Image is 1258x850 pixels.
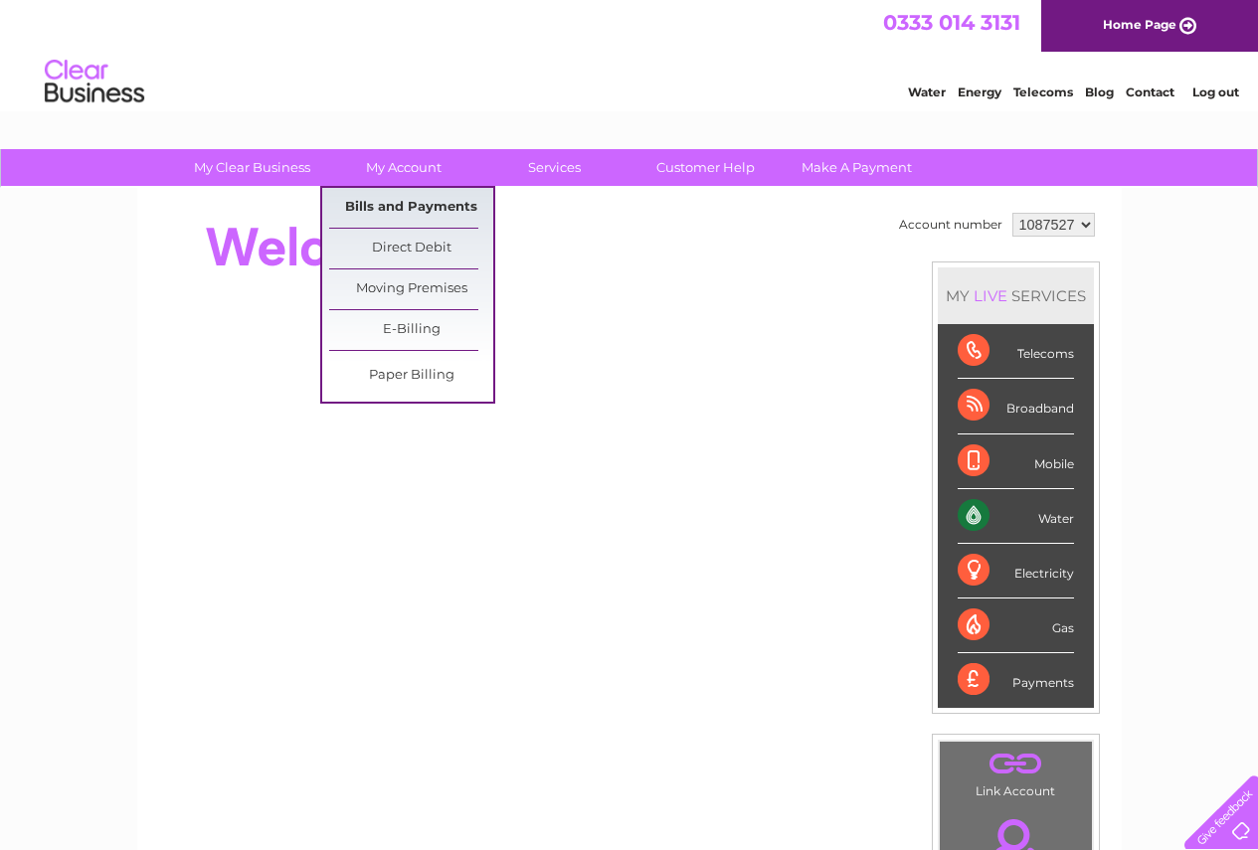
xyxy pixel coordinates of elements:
[883,10,1020,35] a: 0333 014 3131
[1126,85,1174,99] a: Contact
[321,149,485,186] a: My Account
[958,544,1074,598] div: Electricity
[958,379,1074,433] div: Broadband
[329,269,493,309] a: Moving Premises
[329,188,493,228] a: Bills and Payments
[775,149,939,186] a: Make A Payment
[945,747,1087,781] a: .
[908,85,946,99] a: Water
[1013,85,1073,99] a: Telecoms
[160,11,1100,96] div: Clear Business is a trading name of Verastar Limited (registered in [GEOGRAPHIC_DATA] No. 3667643...
[958,598,1074,653] div: Gas
[958,489,1074,544] div: Water
[939,741,1093,803] td: Link Account
[329,310,493,350] a: E-Billing
[970,286,1011,305] div: LIVE
[1192,85,1239,99] a: Log out
[958,653,1074,707] div: Payments
[624,149,788,186] a: Customer Help
[894,208,1007,242] td: Account number
[1085,85,1114,99] a: Blog
[938,267,1094,324] div: MY SERVICES
[472,149,636,186] a: Services
[329,356,493,396] a: Paper Billing
[958,85,1001,99] a: Energy
[329,229,493,268] a: Direct Debit
[958,434,1074,489] div: Mobile
[170,149,334,186] a: My Clear Business
[958,324,1074,379] div: Telecoms
[44,52,145,112] img: logo.png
